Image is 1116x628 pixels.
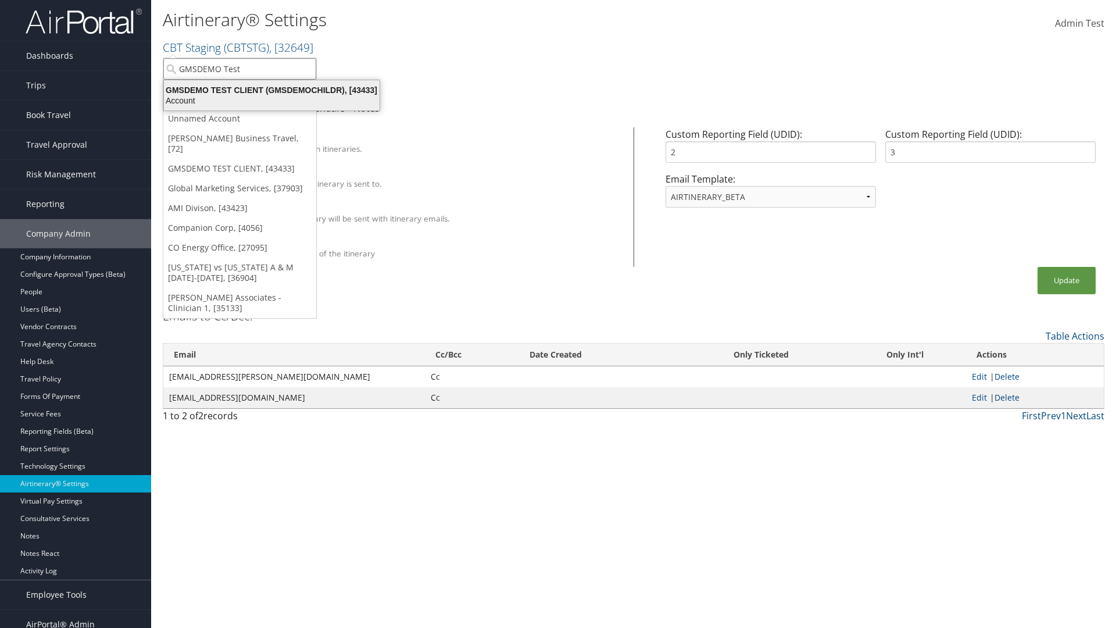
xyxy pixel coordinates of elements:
[966,344,1104,366] th: Actions
[881,127,1100,172] div: Custom Reporting Field (UDID):
[26,130,87,159] span: Travel Approval
[1055,17,1104,30] span: Admin Test
[26,101,71,130] span: Book Travel
[163,238,316,258] a: CO Energy Office, [27095]
[163,198,316,218] a: AMI Divison, [43423]
[163,344,425,366] th: Email: activate to sort column ascending
[163,218,316,238] a: Companion Corp, [4056]
[678,344,844,366] th: Only Ticketed: activate to sort column ascending
[163,387,425,408] td: [EMAIL_ADDRESS][DOMAIN_NAME]
[1038,267,1096,294] button: Update
[26,8,142,35] img: airportal-logo.png
[163,179,316,198] a: Global Marketing Services, [37903]
[972,371,987,382] a: Edit
[163,109,316,129] a: Unnamed Account
[661,172,881,217] div: Email Template:
[163,409,391,429] div: 1 to 2 of records
[1061,409,1066,422] a: 1
[26,219,91,248] span: Company Admin
[1041,409,1061,422] a: Prev
[217,213,450,224] label: A PDF version of the itinerary will be sent with itinerary emails.
[966,366,1104,387] td: |
[845,344,966,366] th: Only Int'l: activate to sort column ascending
[163,8,791,32] h1: Airtinerary® Settings
[966,387,1104,408] td: |
[353,102,380,115] a: Notes
[26,160,96,189] span: Risk Management
[1022,409,1041,422] a: First
[972,392,987,403] a: Edit
[425,387,519,408] td: Cc
[157,95,387,106] div: Account
[661,127,881,172] div: Custom Reporting Field (UDID):
[519,344,678,366] th: Date Created: activate to sort column ascending
[1086,409,1104,422] a: Last
[224,40,269,55] span: ( CBTSTG )
[217,133,619,143] div: Client Name
[163,58,316,80] input: Search Accounts
[1046,330,1104,342] a: Table Actions
[217,237,619,248] div: Show Survey
[163,258,316,288] a: [US_STATE] vs [US_STATE] A & M [DATE]-[DATE], [36904]
[26,190,65,219] span: Reporting
[995,371,1020,382] a: Delete
[163,40,313,55] a: CBT Staging
[198,409,203,422] span: 2
[217,202,619,213] div: Attach PDF
[26,580,87,609] span: Employee Tools
[163,129,316,159] a: [PERSON_NAME] Business Travel, [72]
[157,85,387,95] div: GMSDEMO TEST CLIENT (GMSDEMOCHILDR), [43433]
[301,102,345,115] a: Calendars
[425,366,519,387] td: Cc
[425,344,519,366] th: Cc/Bcc: activate to sort column ascending
[269,40,313,55] span: , [ 32649 ]
[1066,409,1086,422] a: Next
[163,288,316,318] a: [PERSON_NAME] Associates - Clinician 1, [35133]
[26,71,46,100] span: Trips
[26,41,73,70] span: Dashboards
[995,392,1020,403] a: Delete
[1055,6,1104,42] a: Admin Test
[163,159,316,179] a: GMSDEMO TEST CLIENT, [43433]
[217,167,619,178] div: Override Email
[163,366,425,387] td: [EMAIL_ADDRESS][PERSON_NAME][DOMAIN_NAME]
